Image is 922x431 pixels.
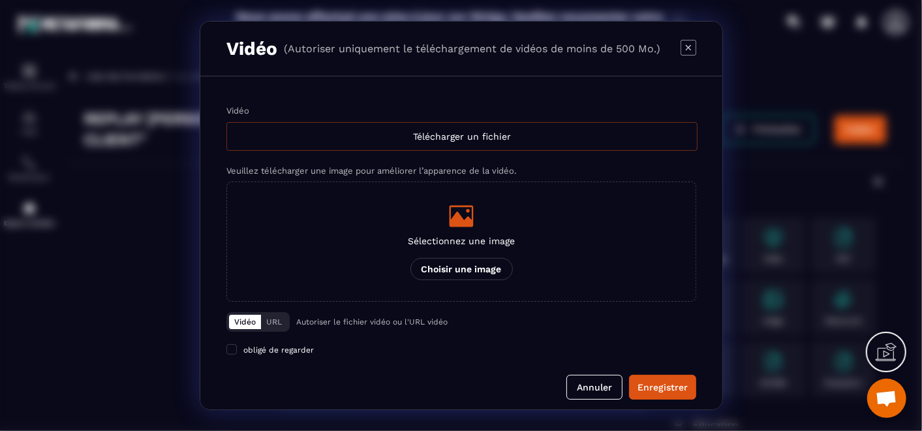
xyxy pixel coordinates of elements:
[226,38,277,59] h3: Vidéo
[229,315,261,329] button: Vidéo
[566,375,622,400] button: Annuler
[408,236,515,246] p: Sélectionnez une image
[284,42,660,55] p: (Autoriser uniquement le téléchargement de vidéos de moins de 500 Mo.)
[296,317,448,327] p: Autoriser le fichier vidéo ou l'URL vidéo
[226,166,516,176] label: Veuillez télécharger une image pour améliorer l’apparence de la vidéo.
[226,106,249,116] label: Vidéo
[867,379,906,418] div: Ouvrir le chat
[629,375,696,400] button: Enregistrer
[243,345,314,355] span: obligé de regarder
[638,381,688,394] div: Enregistrer
[226,122,698,151] div: Télécharger un fichier
[261,315,287,329] button: URL
[410,258,512,280] p: Choisir une image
